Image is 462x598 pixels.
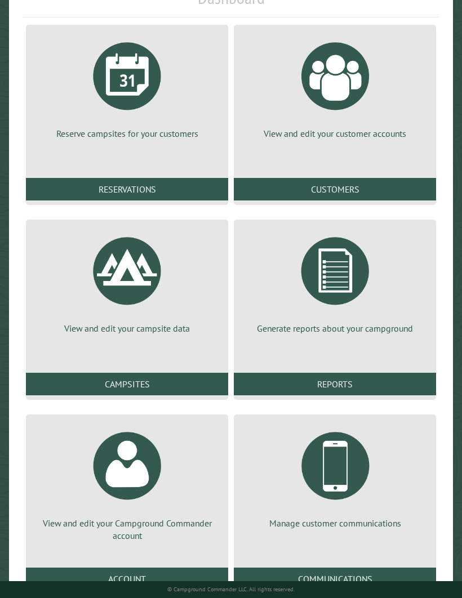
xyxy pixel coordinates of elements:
a: Generate reports about your campground [247,229,423,334]
a: Manage customer communications [247,423,423,529]
p: View and edit your customer accounts [247,127,423,140]
a: Reserve campsites for your customers [39,34,215,140]
small: © Campground Commander LLC. All rights reserved. [167,586,295,593]
p: View and edit your campsite data [39,322,215,334]
a: Reports [234,373,436,395]
a: View and edit your customer accounts [247,34,423,140]
a: View and edit your Campground Commander account [39,423,215,542]
a: Campsites [26,373,228,395]
a: Customers [234,178,436,200]
a: Account [26,568,228,590]
p: Generate reports about your campground [247,322,423,334]
a: Communications [234,568,436,590]
p: Manage customer communications [247,517,423,529]
p: View and edit your Campground Commander account [39,517,215,542]
p: Reserve campsites for your customers [39,127,215,140]
a: Reservations [26,178,228,200]
a: View and edit your campsite data [39,229,215,334]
